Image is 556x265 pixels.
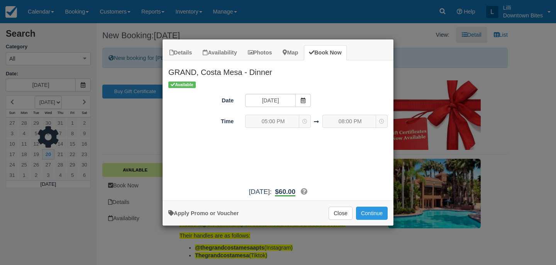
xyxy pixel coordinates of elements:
button: Close [329,207,353,220]
a: Availability [198,45,242,60]
a: Details [164,45,197,60]
label: Time [163,115,239,126]
h2: GRAND, Costa Mesa - Dinner [163,60,393,80]
a: Photos [243,45,277,60]
button: Add to Booking [356,207,388,220]
label: Date [163,94,239,105]
span: Available [168,82,196,88]
span: $60.00 [275,188,295,195]
div: Item Modal [163,60,393,197]
a: Book Now [304,45,346,60]
a: Map [278,45,303,60]
div: [DATE]: [163,187,393,197]
a: Apply Voucher [168,210,239,216]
